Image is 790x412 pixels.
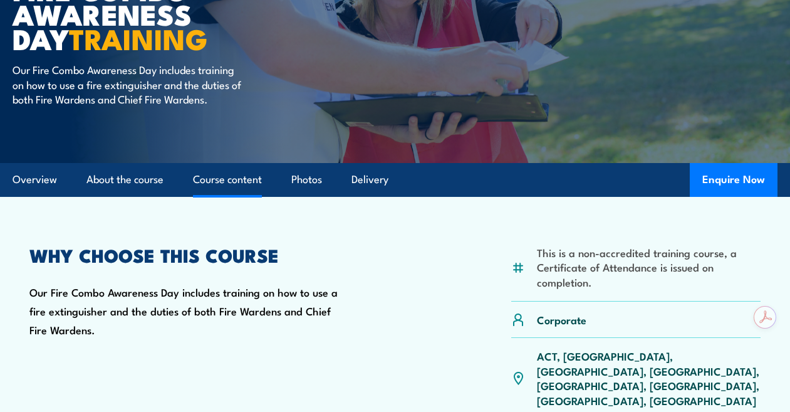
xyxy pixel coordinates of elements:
[86,163,164,196] a: About the course
[13,163,57,196] a: Overview
[537,312,586,327] p: Corporate
[69,16,208,60] strong: TRAINING
[291,163,322,196] a: Photos
[193,163,262,196] a: Course content
[351,163,388,196] a: Delivery
[13,62,241,106] p: Our Fire Combo Awareness Day includes training on how to use a fire extinguisher and the duties o...
[690,163,777,197] button: Enquire Now
[29,246,346,263] h2: WHY CHOOSE THIS COURSE
[537,245,761,289] li: This is a non-accredited training course, a Certificate of Attendance is issued on completion.
[537,349,761,408] p: ACT, [GEOGRAPHIC_DATA], [GEOGRAPHIC_DATA], [GEOGRAPHIC_DATA], [GEOGRAPHIC_DATA], [GEOGRAPHIC_DATA...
